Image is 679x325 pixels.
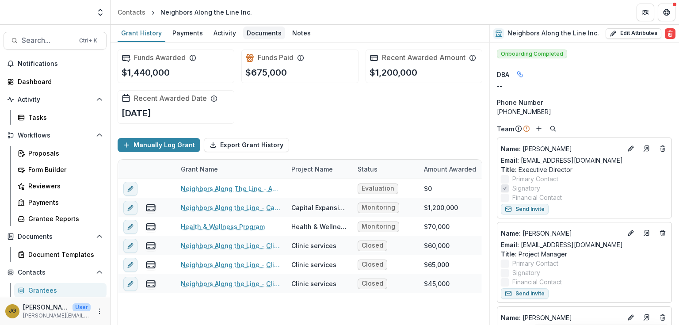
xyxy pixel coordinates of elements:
[134,54,186,62] h2: Funds Awarded
[14,211,107,226] a: Grantee Reports
[23,302,69,312] p: [PERSON_NAME]
[501,156,623,165] a: Email: [EMAIL_ADDRESS][DOMAIN_NAME]
[14,195,107,210] a: Payments
[501,229,622,238] a: Name: [PERSON_NAME]
[512,174,558,184] span: Primary Contact
[626,143,636,154] button: Edit
[181,184,281,193] a: Neighbors Along The Line - Access to Equitable Holistic Wellness
[657,143,668,154] button: Deletes
[77,36,99,46] div: Ctrl + K
[18,233,92,241] span: Documents
[512,184,540,193] span: Signatory
[210,25,240,42] a: Activity
[4,74,107,89] a: Dashboard
[497,50,567,58] span: Onboarding Completed
[28,181,99,191] div: Reviewers
[512,277,562,287] span: Financial Contact
[123,201,137,215] button: edit
[286,160,352,179] div: Project Name
[175,160,286,179] div: Grant Name
[243,27,285,39] div: Documents
[22,36,74,45] span: Search...
[14,247,107,262] a: Document Templates
[4,128,107,142] button: Open Workflows
[626,228,636,238] button: Edit
[14,110,107,125] a: Tasks
[289,25,314,42] a: Notes
[640,226,654,240] a: Go to contact
[4,92,107,107] button: Open Activity
[18,132,92,139] span: Workflows
[501,250,517,258] span: Title :
[9,308,16,314] div: Jenna Grant
[28,149,99,158] div: Proposals
[501,145,521,153] span: Name :
[424,222,450,231] div: $70,000
[4,57,107,71] button: Notifications
[160,8,252,17] div: Neighbors Along the Line Inc.
[424,260,449,269] div: $65,000
[123,182,137,196] button: edit
[501,240,623,249] a: Email: [EMAIL_ADDRESS][DOMAIN_NAME]
[352,160,419,179] div: Status
[123,239,137,253] button: edit
[657,312,668,323] button: Deletes
[501,166,517,173] span: Title :
[18,77,99,86] div: Dashboard
[145,203,156,213] button: view-payments
[419,164,481,174] div: Amount Awarded
[114,6,149,19] a: Contacts
[175,164,223,174] div: Grant Name
[657,228,668,238] button: Deletes
[658,4,675,21] button: Get Help
[362,223,395,230] span: Monitoring
[181,279,281,288] a: Neighbors Along the Line - Clinic services - 45000 - [DATE]
[424,203,458,212] div: $1,200,000
[501,241,519,249] span: Email:
[18,60,103,68] span: Notifications
[512,268,540,277] span: Signatory
[382,54,465,62] h2: Recent Awarded Amount
[145,279,156,289] button: view-payments
[181,260,281,269] a: Neighbors Along the Line - Clinic services - 65000 - [DATE]
[118,25,165,42] a: Grant History
[258,54,294,62] h2: Funds Paid
[501,313,622,322] p: [PERSON_NAME]
[419,160,485,179] div: Amount Awarded
[286,164,338,174] div: Project Name
[534,123,544,134] button: Add
[123,277,137,291] button: edit
[513,67,527,81] button: Linked binding
[169,27,206,39] div: Payments
[501,144,622,153] a: Name: [PERSON_NAME]
[637,4,654,21] button: Partners
[28,113,99,122] div: Tasks
[145,222,156,232] button: view-payments
[548,123,558,134] button: Search
[291,203,347,212] div: Capital Expansion & Renovation
[134,94,207,103] h2: Recent Awarded Date
[501,229,521,237] span: Name :
[204,138,289,152] button: Export Grant History
[28,286,99,295] div: Grantees
[362,204,395,211] span: Monitoring
[23,312,91,320] p: [PERSON_NAME][EMAIL_ADDRESS][PERSON_NAME][DATE][DOMAIN_NAME]
[245,66,287,79] p: $675,000
[210,27,240,39] div: Activity
[424,184,432,193] div: $0
[606,28,661,39] button: Edit Attributes
[501,313,622,322] a: Name: [PERSON_NAME]
[14,146,107,161] a: Proposals
[4,265,107,279] button: Open Contacts
[114,6,256,19] nav: breadcrumb
[28,214,99,223] div: Grantee Reports
[362,280,383,287] span: Closed
[352,164,383,174] div: Status
[370,66,417,79] p: $1,200,000
[501,204,549,214] button: Send Invite
[243,25,285,42] a: Documents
